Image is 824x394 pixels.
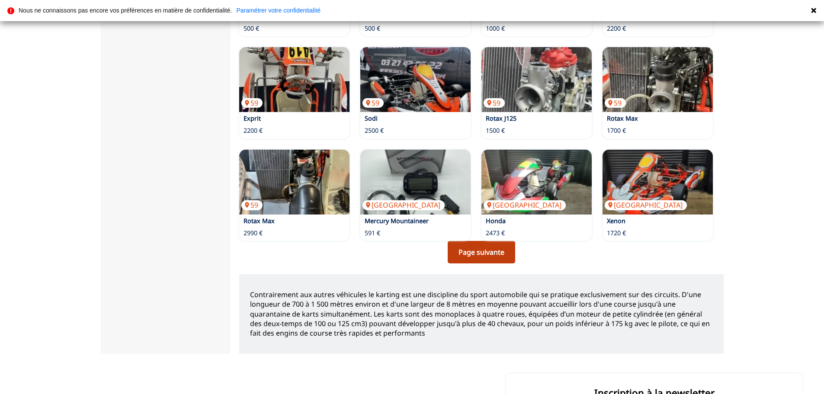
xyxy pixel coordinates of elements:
a: Exprit [244,114,261,122]
p: 59 [362,98,384,108]
a: Page suivante [448,241,515,263]
img: Honda [481,150,592,215]
a: Rotax Max [607,114,638,122]
a: Rotax Max59 [603,47,713,112]
a: Rotax Max [244,217,275,225]
a: Honda[GEOGRAPHIC_DATA] [481,150,592,215]
p: 59 [605,98,626,108]
a: Sodi [365,114,378,122]
p: 2473 € [486,229,505,237]
img: Sodi [360,47,471,112]
a: Rotax J125 [486,114,516,122]
p: 500 € [365,24,380,33]
p: 2990 € [244,229,263,237]
a: Rotax J12559 [481,47,592,112]
img: Exprit [239,47,349,112]
p: Nous ne connaissons pas encore vos préférences en matière de confidentialité. [19,7,232,13]
p: 2500 € [365,126,384,135]
p: 1500 € [486,126,505,135]
p: 1000 € [486,24,505,33]
img: Rotax Max [239,150,349,215]
img: Rotax Max [603,47,713,112]
p: 2200 € [607,24,626,33]
p: 1700 € [607,126,626,135]
a: Exprit59 [239,47,349,112]
p: 59 [241,98,263,108]
a: Rotax Max59 [239,150,349,215]
a: Paramétrer votre confidentialité [236,7,321,13]
a: Xenon[GEOGRAPHIC_DATA] [603,150,713,215]
p: Contrairement aux autres véhicules le karting est une discipline du sport automobile qui se prati... [250,290,713,338]
a: Honda [486,217,506,225]
p: [GEOGRAPHIC_DATA] [605,200,687,210]
p: 500 € [244,24,259,33]
img: Mercury Mountaineer [360,150,471,215]
img: Rotax J125 [481,47,592,112]
p: [GEOGRAPHIC_DATA] [362,200,445,210]
p: 591 € [365,229,380,237]
img: Xenon [603,150,713,215]
p: 1720 € [607,229,626,237]
a: Sodi59 [360,47,471,112]
a: Xenon [607,217,625,225]
p: [GEOGRAPHIC_DATA] [484,200,566,210]
p: 59 [241,200,263,210]
p: 59 [484,98,505,108]
a: Mercury Mountaineer [365,217,429,225]
p: 2200 € [244,126,263,135]
a: Mercury Mountaineer[GEOGRAPHIC_DATA] [360,150,471,215]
